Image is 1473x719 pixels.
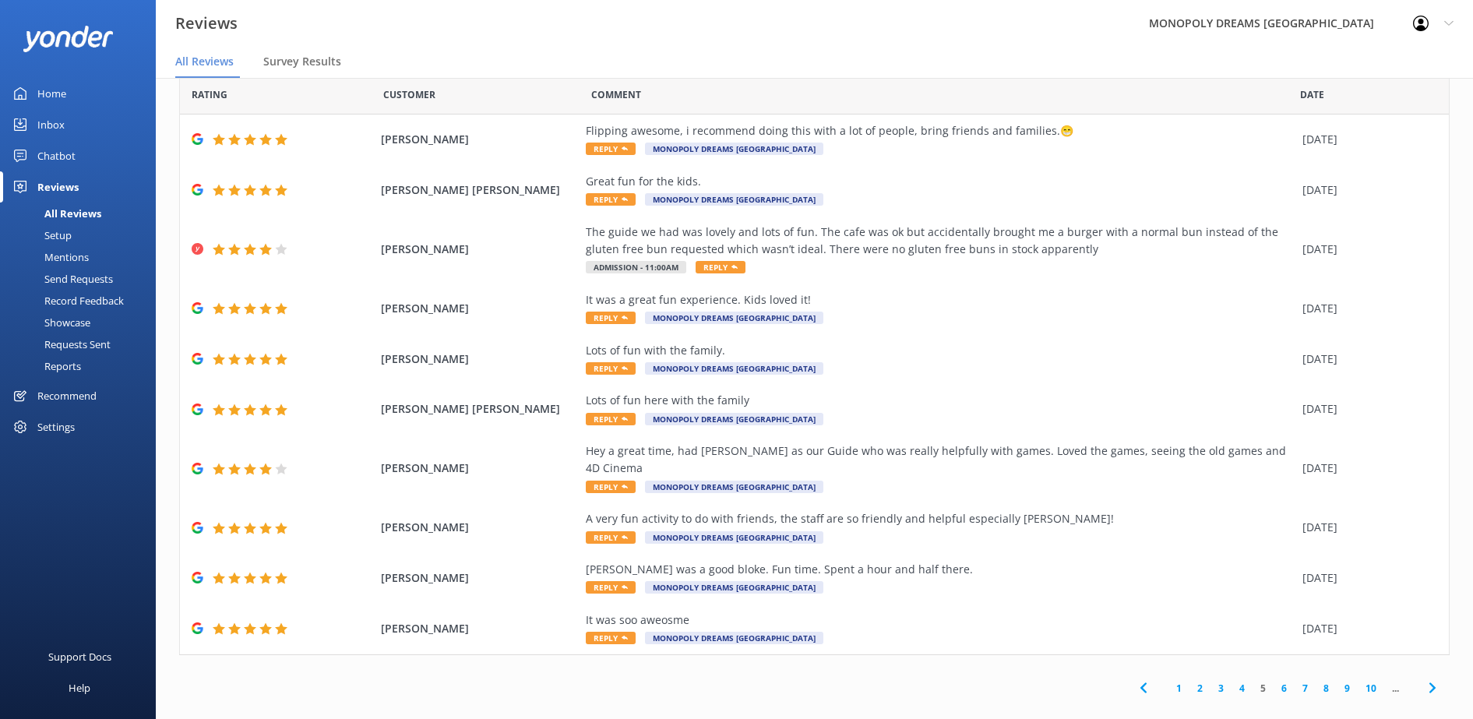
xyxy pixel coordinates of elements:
span: [PERSON_NAME] [381,241,578,258]
div: Reviews [37,171,79,203]
div: Support Docs [48,641,111,672]
div: It was soo aweosme [586,612,1295,629]
span: Question [591,87,641,102]
a: 7 [1295,681,1316,696]
a: 6 [1274,681,1295,696]
div: All Reviews [9,203,101,224]
a: 9 [1337,681,1358,696]
div: [DATE] [1302,300,1429,317]
div: [DATE] [1302,400,1429,418]
a: 8 [1316,681,1337,696]
span: Reply [696,261,745,273]
span: ... [1384,681,1407,696]
a: 3 [1210,681,1232,696]
span: MONOPOLY DREAMS [GEOGRAPHIC_DATA] [645,531,823,544]
span: [PERSON_NAME] [381,460,578,477]
span: Reply [586,193,636,206]
div: Reports [9,355,81,377]
span: [PERSON_NAME] [PERSON_NAME] [381,182,578,199]
img: yonder-white-logo.png [23,26,113,51]
span: Reply [586,413,636,425]
span: Reply [586,481,636,493]
span: Reply [586,581,636,594]
a: 10 [1358,681,1384,696]
div: Great fun for the kids. [586,173,1295,190]
a: 1 [1168,681,1189,696]
div: Settings [37,411,75,442]
div: Hey a great time, had [PERSON_NAME] as our Guide who was really helpfully with games. Loved the g... [586,442,1295,478]
a: All Reviews [9,203,156,224]
span: Reply [586,362,636,375]
div: Showcase [9,312,90,333]
div: Chatbot [37,140,76,171]
div: [DATE] [1302,241,1429,258]
h3: Reviews [175,11,238,36]
a: 2 [1189,681,1210,696]
div: The guide we had was lovely and lots of fun. The cafe was ok but accidentally brought me a burger... [586,224,1295,259]
span: MONOPOLY DREAMS [GEOGRAPHIC_DATA] [645,481,823,493]
div: Requests Sent [9,333,111,355]
span: MONOPOLY DREAMS [GEOGRAPHIC_DATA] [645,632,823,644]
div: Record Feedback [9,290,124,312]
div: Lots of fun with the family. [586,342,1295,359]
span: Reply [586,143,636,155]
span: All Reviews [175,54,234,69]
div: A very fun activity to do with friends, the staff are so friendly and helpful especially [PERSON_... [586,510,1295,527]
span: [PERSON_NAME] [381,300,578,317]
span: Date [1300,87,1324,102]
span: MONOPOLY DREAMS [GEOGRAPHIC_DATA] [645,581,823,594]
a: 4 [1232,681,1253,696]
div: [DATE] [1302,569,1429,587]
a: Requests Sent [9,333,156,355]
span: MONOPOLY DREAMS [GEOGRAPHIC_DATA] [645,413,823,425]
a: Mentions [9,246,156,268]
span: [PERSON_NAME] [381,569,578,587]
a: Reports [9,355,156,377]
div: [DATE] [1302,460,1429,477]
div: Setup [9,224,72,246]
span: MONOPOLY DREAMS [GEOGRAPHIC_DATA] [645,193,823,206]
div: It was a great fun experience. Kids loved it! [586,291,1295,308]
div: Mentions [9,246,89,268]
span: [PERSON_NAME] [381,519,578,536]
div: [DATE] [1302,131,1429,148]
span: MONOPOLY DREAMS [GEOGRAPHIC_DATA] [645,143,823,155]
div: [DATE] [1302,182,1429,199]
span: [PERSON_NAME] [381,620,578,637]
span: MONOPOLY DREAMS [GEOGRAPHIC_DATA] [645,362,823,375]
span: Reply [586,531,636,544]
div: [DATE] [1302,519,1429,536]
span: Date [192,87,227,102]
a: Showcase [9,312,156,333]
div: Recommend [37,380,97,411]
div: Help [69,672,90,703]
span: Reply [586,632,636,644]
div: Flipping awesome, i recommend doing this with a lot of people, bring friends and families.😁 [586,122,1295,139]
a: Record Feedback [9,290,156,312]
a: Send Requests [9,268,156,290]
span: Reply [586,312,636,324]
div: Inbox [37,109,65,140]
span: Admission - 11:00am [586,261,686,273]
span: [PERSON_NAME] [PERSON_NAME] [381,400,578,418]
span: Date [383,87,435,102]
div: [DATE] [1302,351,1429,368]
div: Home [37,78,66,109]
span: [PERSON_NAME] [381,131,578,148]
a: Setup [9,224,156,246]
span: Survey Results [263,54,341,69]
div: Send Requests [9,268,113,290]
a: 5 [1253,681,1274,696]
span: [PERSON_NAME] [381,351,578,368]
span: MONOPOLY DREAMS [GEOGRAPHIC_DATA] [645,312,823,324]
div: Lots of fun here with the family [586,392,1295,409]
div: [PERSON_NAME] was a good bloke. Fun time. Spent a hour and half there. [586,561,1295,578]
div: [DATE] [1302,620,1429,637]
